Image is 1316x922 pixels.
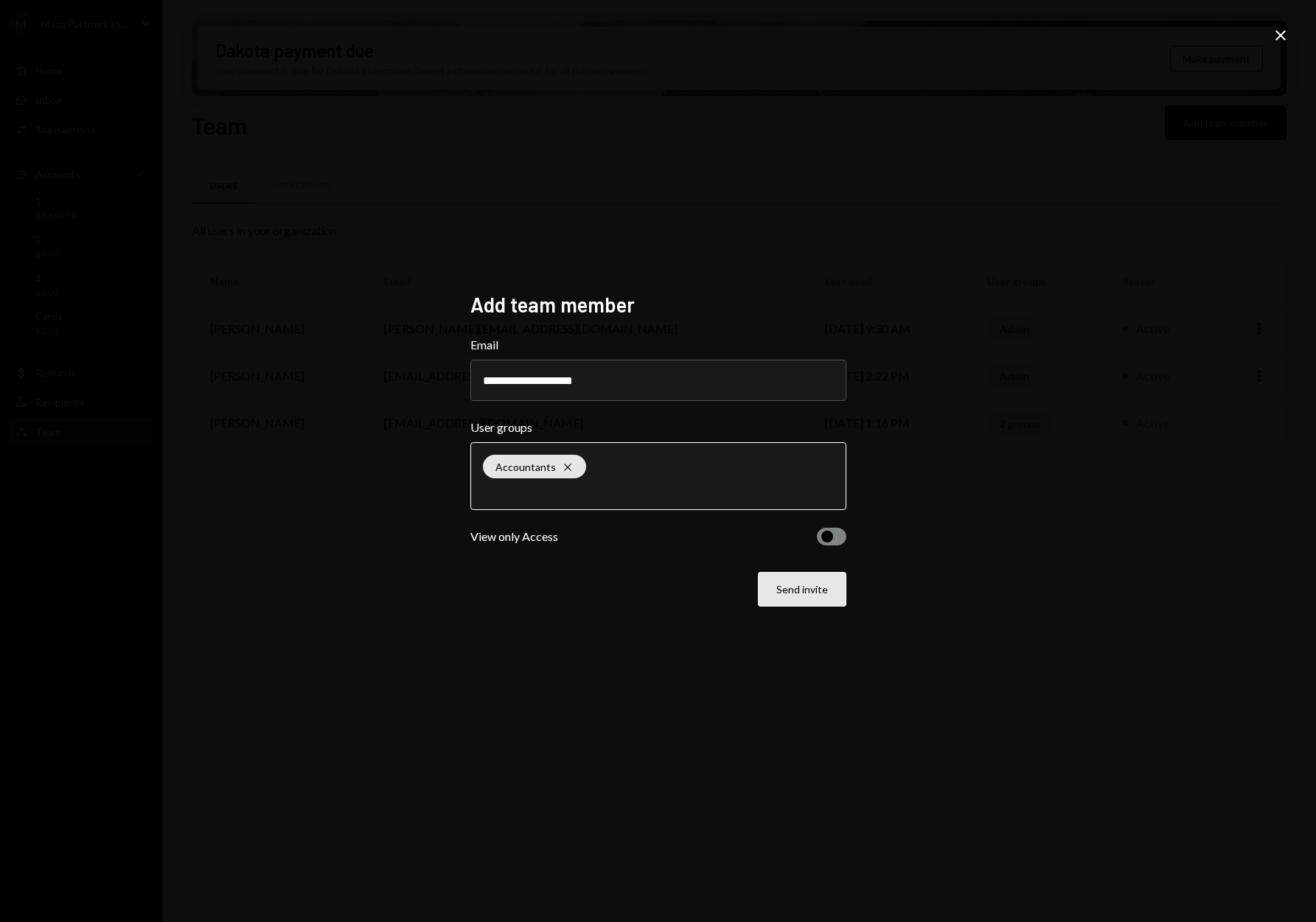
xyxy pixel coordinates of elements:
button: Send invite [758,572,846,607]
h2: Add team member [470,290,846,319]
div: View only Access [470,528,558,545]
label: Email [470,336,846,354]
div: Accountants [483,455,586,478]
label: User groups [470,419,846,436]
